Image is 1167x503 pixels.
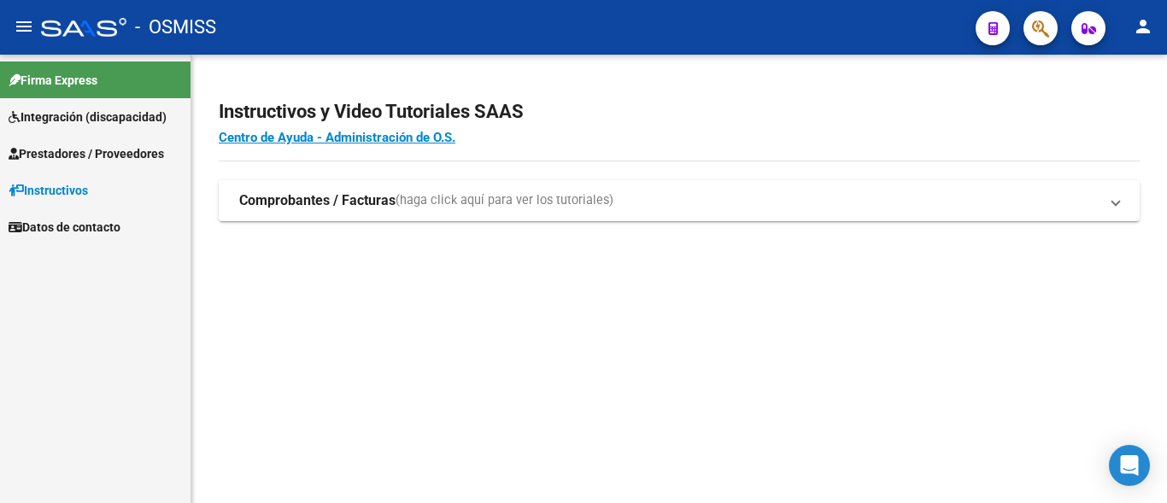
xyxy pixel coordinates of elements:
[9,218,120,237] span: Datos de contacto
[9,71,97,90] span: Firma Express
[1133,16,1153,37] mat-icon: person
[219,96,1140,128] h2: Instructivos y Video Tutoriales SAAS
[396,191,613,210] span: (haga click aquí para ver los tutoriales)
[9,181,88,200] span: Instructivos
[9,108,167,126] span: Integración (discapacidad)
[239,191,396,210] strong: Comprobantes / Facturas
[14,16,34,37] mat-icon: menu
[219,130,455,145] a: Centro de Ayuda - Administración de O.S.
[135,9,216,46] span: - OSMISS
[1109,445,1150,486] div: Open Intercom Messenger
[219,180,1140,221] mat-expansion-panel-header: Comprobantes / Facturas(haga click aquí para ver los tutoriales)
[9,144,164,163] span: Prestadores / Proveedores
